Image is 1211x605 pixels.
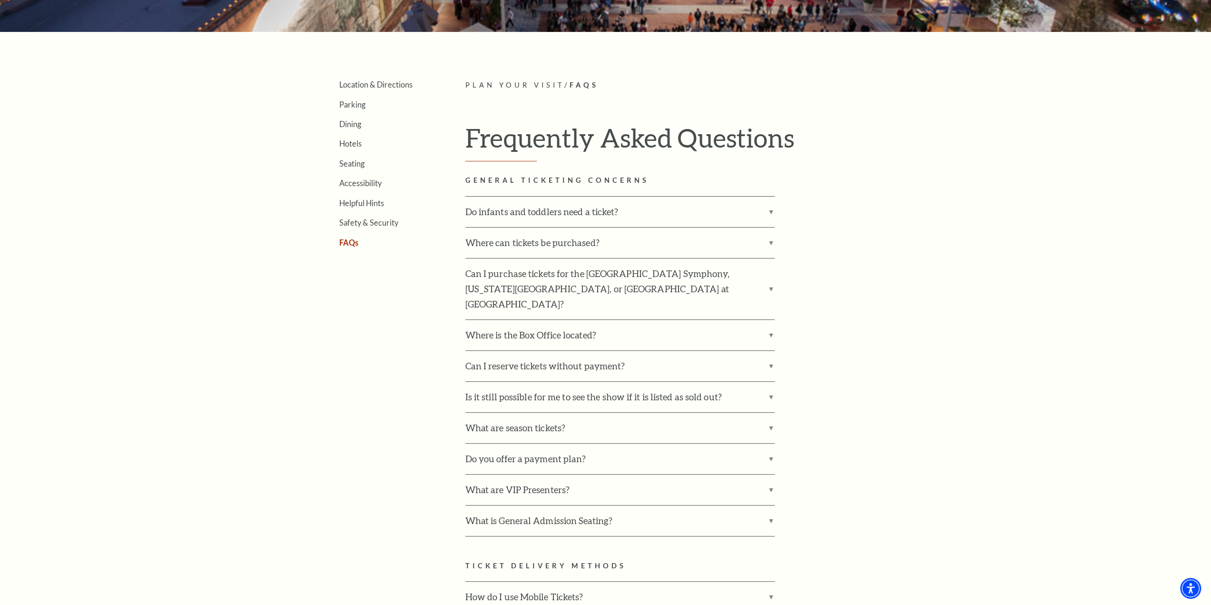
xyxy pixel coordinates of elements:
[465,228,775,258] label: Where can tickets be purchased?
[339,238,358,247] a: FAQs
[339,218,398,227] a: Safety & Security
[465,258,775,319] label: Can I purchase tickets for the [GEOGRAPHIC_DATA] Symphony, [US_STATE][GEOGRAPHIC_DATA], or [GEOGR...
[339,159,364,168] a: Seating
[339,179,382,188] a: Accessibility
[465,475,775,505] label: What are VIP Presenters?
[339,100,365,109] a: Parking
[465,197,775,227] label: Do infants and toddlers need a ticket?
[465,413,775,443] label: What are season tickets?
[465,122,901,161] h1: Frequently Asked Questions
[339,80,413,89] a: Location & Directions
[1180,578,1201,599] div: Accessibility Menu
[465,506,775,536] label: What is General Admission Seating?
[465,79,901,91] p: /
[465,81,564,89] span: Plan Your Visit
[339,139,362,148] a: Hotels
[465,175,901,187] h2: GENERAL TICKETING CONCERNS
[339,198,384,208] a: Helpful Hints
[465,444,775,474] label: Do you offer a payment plan?
[465,560,901,572] h2: TICKET DELIVERY METHODS
[465,382,775,412] label: Is it still possible for me to see the show if it is listed as sold out?
[569,81,598,89] span: FAQs
[339,119,361,129] a: Dining
[465,351,775,381] label: Can I reserve tickets without payment?
[465,320,775,350] label: Where is the Box Office located?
